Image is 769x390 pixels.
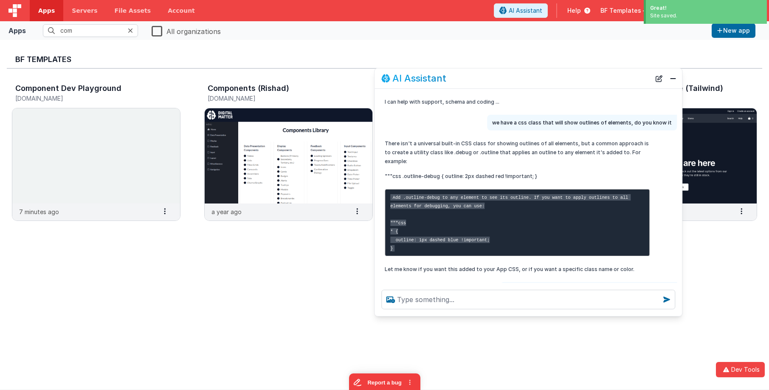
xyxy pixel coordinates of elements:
[43,24,138,37] input: Search apps
[650,12,763,20] div: Site saved.
[390,194,631,252] code: Add .outline-debug to any element to see its outline. If you want to apply outlines to all elemen...
[567,6,581,15] span: Help
[208,95,352,102] h5: [DOMAIN_NAME]
[385,97,650,106] p: I can help with support, schema and coding ...
[492,118,672,127] p: we have a css class that will show outlines of elements, do you know it
[72,6,97,15] span: Servers
[152,25,221,37] label: All organizations
[716,362,765,377] button: Dev Tools
[19,207,59,216] p: 7 minutes ago
[509,6,542,15] span: AI Assistant
[15,95,159,102] h5: [DOMAIN_NAME]
[392,73,446,83] h2: AI Assistant
[385,265,650,274] p: Let me know if you want this added to your App CSS, or if you want a specific class name or color.
[385,172,650,181] p: """css .outline-debug { outline: 2px dashed red !important; }
[650,4,763,12] div: Great!
[653,73,665,85] button: New Chat
[211,207,242,216] p: a year ago
[15,55,754,64] h3: BF Templates
[712,23,755,38] button: New app
[385,139,650,166] p: There isn't a universal built-in CSS class for showing outlines of all elements, but a common app...
[8,25,26,36] div: Apps
[115,6,151,15] span: File Assets
[208,84,289,93] h3: Components (Rishad)
[494,3,548,18] button: AI Assistant
[600,6,762,15] button: BF Templates — [EMAIL_ADDRESS][DOMAIN_NAME]
[15,84,121,93] h3: Component Dev Playground
[668,73,679,85] button: Close
[38,6,55,15] span: Apps
[600,6,649,15] span: BF Templates —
